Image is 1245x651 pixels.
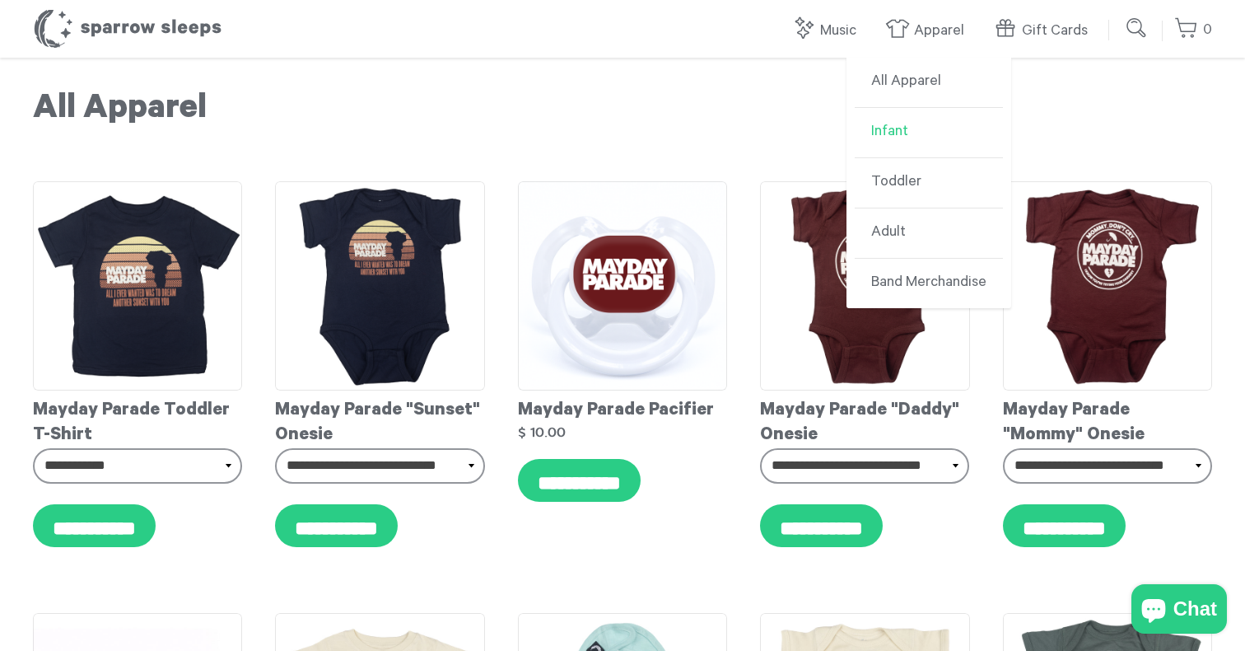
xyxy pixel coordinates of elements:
a: Music [791,13,865,49]
h1: All Apparel [33,91,1212,132]
h1: Sparrow Sleeps [33,8,222,49]
img: Mayday_Parade_-_Mommy_Onesie_grande.png [1003,181,1212,391]
strong: $ 10.00 [518,425,566,439]
a: Band Merchandise [855,259,1003,308]
a: Toddler [855,158,1003,208]
div: Mayday Parade Toddler T-Shirt [33,391,242,448]
a: Adult [855,208,1003,259]
img: Mayday_Parade_-_Daddy_Onesie_grande.png [760,181,969,391]
a: Gift Cards [993,13,1096,49]
inbox-online-store-chat: Shopify online store chat [1126,584,1232,638]
div: Mayday Parade "Mommy" Onesie [1003,391,1212,448]
div: Mayday Parade "Daddy" Onesie [760,391,969,448]
div: Mayday Parade Pacifier [518,391,727,424]
a: 0 [1174,12,1212,48]
a: Infant [855,108,1003,158]
img: MaydayParadePacifierMockup_grande.png [518,181,727,391]
img: MaydayParade-SunsetOnesie_grande.png [275,181,484,391]
input: Submit [1121,12,1154,44]
a: All Apparel [855,58,1003,108]
img: MaydayParade-SunsetToddlerT-shirt_grande.png [33,181,242,391]
a: Apparel [885,13,972,49]
div: Mayday Parade "Sunset" Onesie [275,391,484,448]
